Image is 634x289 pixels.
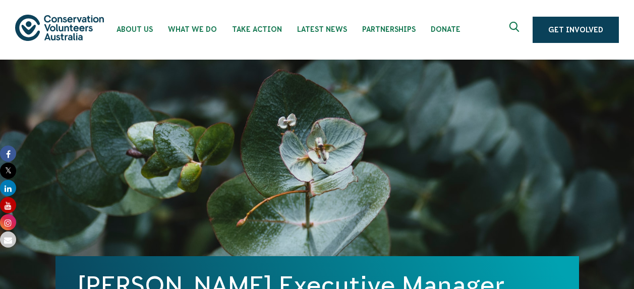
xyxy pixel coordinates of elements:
a: Get Involved [533,17,619,43]
span: Take Action [232,25,282,33]
span: Donate [431,25,460,33]
span: Partnerships [362,25,416,33]
span: About Us [117,25,153,33]
span: Latest News [297,25,347,33]
span: Expand search box [509,22,522,38]
button: Expand search box Close search box [503,18,528,42]
img: logo.svg [15,15,104,40]
span: What We Do [168,25,217,33]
